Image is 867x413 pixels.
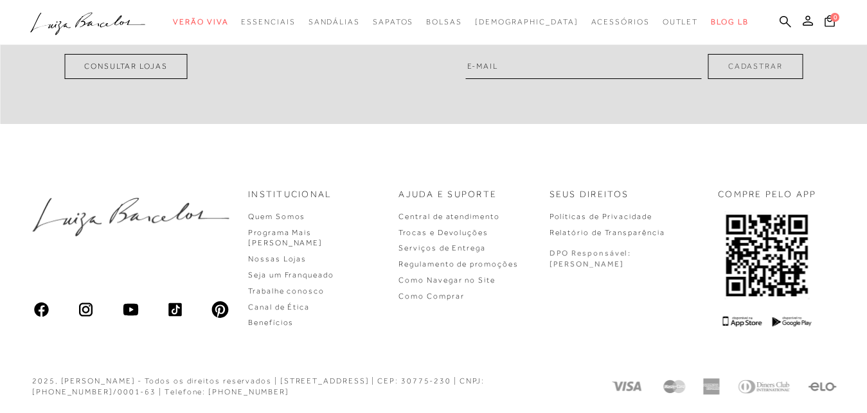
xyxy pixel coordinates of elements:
span: Essenciais [241,17,295,26]
img: tiktok [166,301,184,319]
a: categoryNavScreenReaderText [426,10,462,34]
a: Como Navegar no Site [398,276,495,285]
span: 0 [830,13,839,22]
img: QRCODE [725,211,810,299]
img: App Store Logo [723,316,762,327]
img: Mastercard [661,378,687,395]
p: Seus Direitos [550,188,629,201]
img: Google Play Logo [773,316,812,327]
a: Benefícios [248,318,294,327]
a: Nossas Lojas [248,254,307,263]
span: [DEMOGRAPHIC_DATA] [475,17,578,26]
a: categoryNavScreenReaderText [241,10,295,34]
a: categoryNavScreenReaderText [308,10,360,34]
span: Bolsas [426,17,462,26]
img: luiza-barcelos.png [32,198,229,236]
img: Diners Club [735,378,792,395]
a: Canal de Ética [248,303,310,312]
span: BLOG LB [711,17,748,26]
a: Consultar Lojas [64,54,188,79]
a: categoryNavScreenReaderText [663,10,699,34]
button: 0 [821,14,839,31]
a: noSubCategoriesText [475,10,578,34]
a: Como Comprar [398,292,464,301]
button: Cadastrar [708,54,803,79]
div: 2025, [PERSON_NAME] - Todos os direitos reservados | [STREET_ADDRESS] | CEP: 30775-230 | CNPJ: [P... [32,376,578,398]
a: Seja um Franqueado [248,270,334,279]
a: Trocas e Devoluções [398,228,488,237]
a: Relatório de Transparência [550,228,665,237]
img: pinterest_ios_filled [211,301,229,319]
img: Visa [610,378,646,395]
a: categoryNavScreenReaderText [591,10,650,34]
a: Regulamento de promoções [398,259,518,268]
span: Acessórios [591,17,650,26]
span: Sandálias [308,17,360,26]
img: youtube_material_rounded [121,301,139,319]
p: Institucional [248,188,332,201]
a: Serviços de Entrega [398,243,485,252]
p: Ajuda e Suporte [398,188,497,201]
a: Trabalhe conosco [248,286,325,295]
input: E-mail [466,54,702,79]
span: Outlet [663,17,699,26]
span: Sapatos [373,17,413,26]
span: Verão Viva [173,17,228,26]
a: BLOG LB [711,10,748,34]
p: DPO Responsável: [PERSON_NAME] [550,248,632,270]
img: American Express [702,378,719,395]
img: instagram_material_outline [77,301,95,319]
p: COMPRE PELO APP [718,188,817,201]
a: Políticas de Privacidade [550,212,652,221]
img: facebook_ios_glyph [32,301,50,319]
a: Programa Mais [PERSON_NAME] [248,228,323,248]
a: categoryNavScreenReaderText [173,10,228,34]
img: Elo [808,378,837,395]
a: categoryNavScreenReaderText [373,10,413,34]
a: Central de atendimento [398,212,499,221]
a: Quem Somos [248,212,305,221]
